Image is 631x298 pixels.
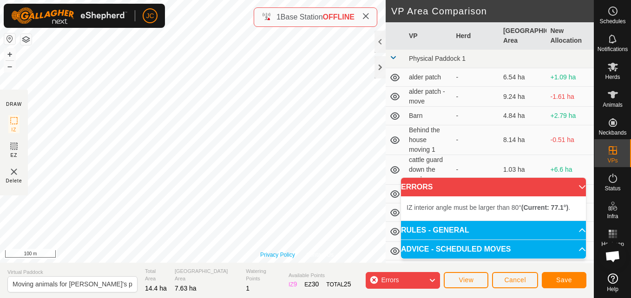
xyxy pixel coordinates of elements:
span: Help [607,286,618,292]
td: Dock1 [405,260,453,279]
button: Save [542,272,586,288]
span: ADVICE - SCHEDULED MOVES [401,246,511,253]
button: Cancel [492,272,538,288]
span: 7.63 ha [175,285,197,292]
td: +2.79 ha [546,107,594,125]
td: -0.51 ha [546,125,594,155]
td: alder patch [405,68,453,87]
td: Barn [405,107,453,125]
a: Contact Us [306,251,334,259]
span: Notifications [598,46,628,52]
td: 6.54 ha [500,68,547,87]
div: TOTAL [326,279,351,289]
span: Physical Paddock 1 [409,55,466,62]
th: VP [405,22,453,50]
a: Help [594,270,631,296]
span: VPs [607,158,618,163]
td: +6.6 ha [546,155,594,185]
span: Watering Points [246,267,281,283]
span: OFFLINE [323,13,355,21]
p-accordion-header: ERRORS [401,178,586,196]
span: [GEOGRAPHIC_DATA] Area [175,267,238,283]
span: Heatmap [601,241,624,247]
button: View [444,272,488,288]
th: Herd [452,22,500,50]
span: 25 [344,280,351,288]
span: RULES - GENERAL [401,227,469,234]
img: Gallagher Logo [11,7,127,24]
div: EZ [304,279,319,289]
a: Open chat [599,242,627,270]
span: Cancel [504,276,526,284]
span: Animals [603,102,623,108]
div: - [456,92,496,102]
div: - [456,72,496,82]
td: -1.61 ha [546,87,594,107]
button: + [4,49,15,60]
span: Base Station [281,13,323,21]
button: – [4,61,15,72]
span: Errors [381,276,399,284]
div: IZ [289,279,297,289]
span: Neckbands [598,130,626,136]
span: Save [556,276,572,284]
span: EZ [11,152,18,159]
span: 14.4 ha [145,285,167,292]
span: Status [605,186,620,191]
img: VP [8,166,20,177]
td: Behind the house moving 1 [405,125,453,155]
button: Reset Map [4,33,15,45]
span: ERRORS [401,183,433,191]
th: [GEOGRAPHIC_DATA] Area [500,22,547,50]
div: - [456,165,496,175]
span: Virtual Paddock [7,268,138,276]
td: 4.84 ha [500,107,547,125]
span: Available Points [289,272,351,279]
td: -2.19 ha [546,260,594,279]
span: 1 [246,285,250,292]
span: IZ [12,126,17,133]
td: +1.09 ha [546,68,594,87]
span: Total Area [145,267,167,283]
p-accordion-header: ADVICE - SCHEDULED MOVES [401,240,586,259]
td: cattle guard down the road [405,155,453,185]
span: Infra [607,214,618,219]
td: 9.82 ha [500,260,547,279]
span: Schedules [599,19,625,24]
span: Herds [605,74,620,80]
td: alder patch - move [405,87,453,107]
h2: VP Area Comparison [391,6,594,17]
span: 9 [294,280,297,288]
td: 1.03 ha [500,155,547,185]
span: 1 [276,13,281,21]
div: - [456,111,496,121]
button: Map Layers [20,34,32,45]
p-accordion-header: RULES - GENERAL [401,221,586,240]
span: JC [146,11,154,21]
span: Delete [6,177,22,184]
span: IZ interior angle must be larger than 80° . [407,204,570,211]
td: 8.14 ha [500,125,547,155]
span: View [459,276,473,284]
div: - [456,135,496,145]
p-accordion-content: ERRORS [401,196,586,220]
td: 9.24 ha [500,87,547,107]
span: 30 [312,280,319,288]
th: New Allocation [546,22,594,50]
a: Privacy Policy [260,251,295,259]
div: DRAW [6,101,22,108]
b: (Current: 77.1°) [521,204,568,211]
